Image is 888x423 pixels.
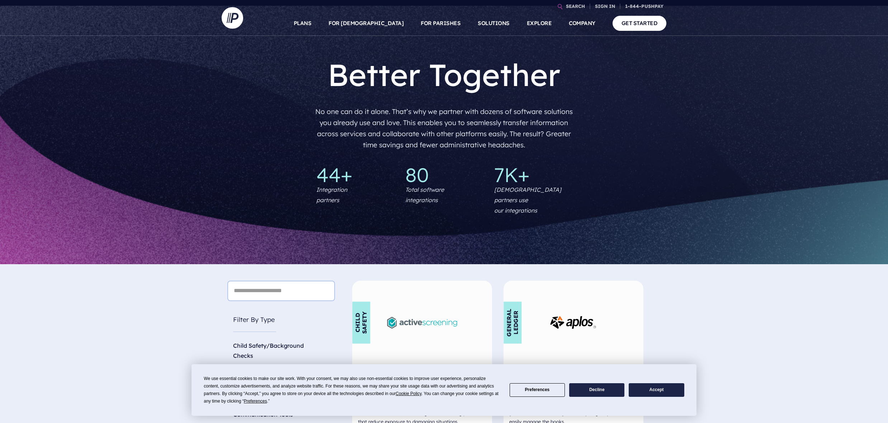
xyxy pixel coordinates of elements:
p: 80 [405,165,483,185]
h5: Filter By Type [227,308,335,337]
div: Child Safety [352,302,370,344]
button: Accept [629,383,684,397]
a: COMPANY [569,11,595,36]
div: We use essential cookies to make our site work. With your consent, we may also use non-essential ... [204,375,501,405]
a: EXPLORE [527,11,552,36]
span: Cookie Policy [396,391,421,396]
img: Aplos - Logo [550,316,597,329]
div: General Ledger [504,302,521,344]
a: FOR PARISHES [421,11,460,36]
p: Integration partners [316,185,347,205]
li: Child Safety/Background Checks [227,338,335,364]
h1: Better Together [313,56,575,93]
p: 44+ [316,165,394,185]
p: 7K+ [494,165,572,185]
div: Cookie Consent Prompt [192,364,696,416]
button: Preferences [510,383,565,397]
a: GET STARTED [613,16,667,30]
p: No one can do it alone. That’s why we partner with dozens of software solutions you already use a... [313,103,575,153]
p: [DEMOGRAPHIC_DATA] partners use our integrations [494,185,572,215]
button: Decline [569,383,624,397]
a: SOLUTIONS [478,11,510,36]
img: Active Screening - Logo [387,317,457,328]
p: Total software integrations [405,185,444,205]
a: FOR [DEMOGRAPHIC_DATA] [329,11,403,36]
span: Preferences [244,399,267,404]
a: PLANS [294,11,312,36]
